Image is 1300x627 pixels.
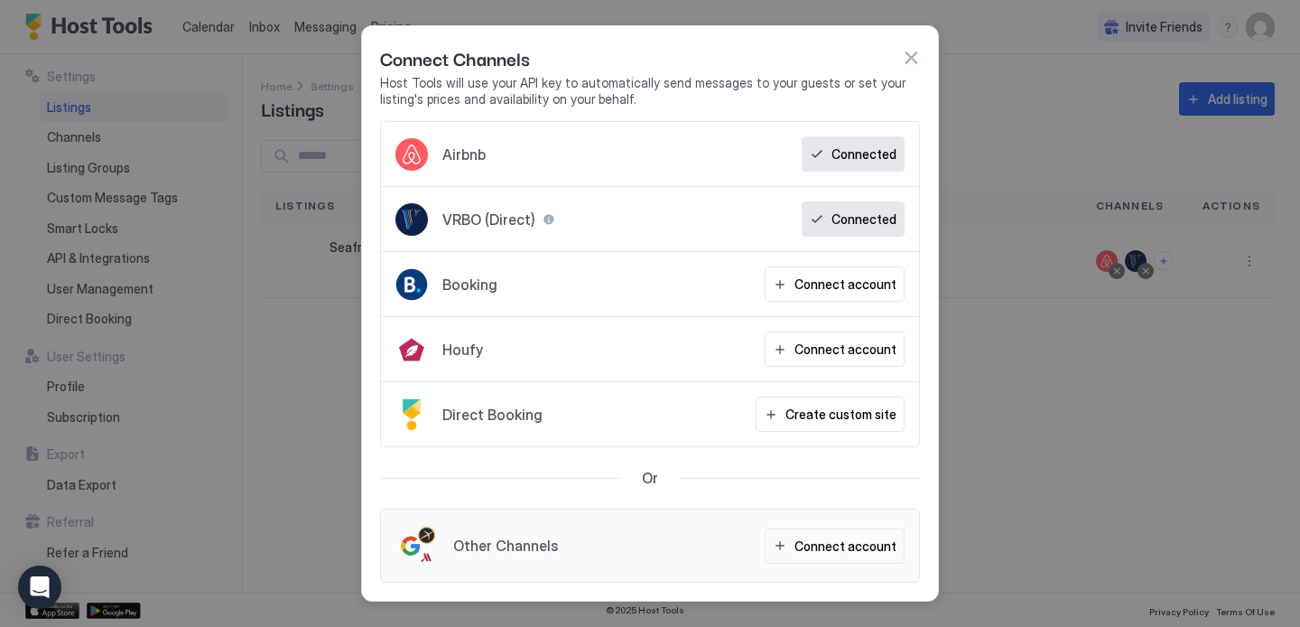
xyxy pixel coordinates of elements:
[442,145,486,164] span: Airbnb
[765,332,905,367] button: Connect account
[765,529,905,564] button: Connect account
[18,566,61,609] div: Open Intercom Messenger
[785,405,896,424] div: Create custom site
[794,340,896,359] div: Connect account
[442,406,543,424] span: Direct Booking
[831,145,896,164] div: Connected
[380,75,920,107] span: Host Tools will use your API key to automatically send messages to your guests or set your listin...
[442,341,483,359] span: Houfy
[794,275,896,294] div: Connect account
[453,537,558,555] span: Other Channels
[794,537,896,556] div: Connect account
[802,201,905,237] button: Connected
[380,44,530,71] span: Connect Channels
[765,267,905,302] button: Connect account
[756,397,905,432] button: Create custom site
[802,136,905,172] button: Connected
[831,210,896,229] div: Connected
[642,469,658,487] span: Or
[442,276,497,294] span: Booking
[442,211,535,229] span: VRBO (Direct)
